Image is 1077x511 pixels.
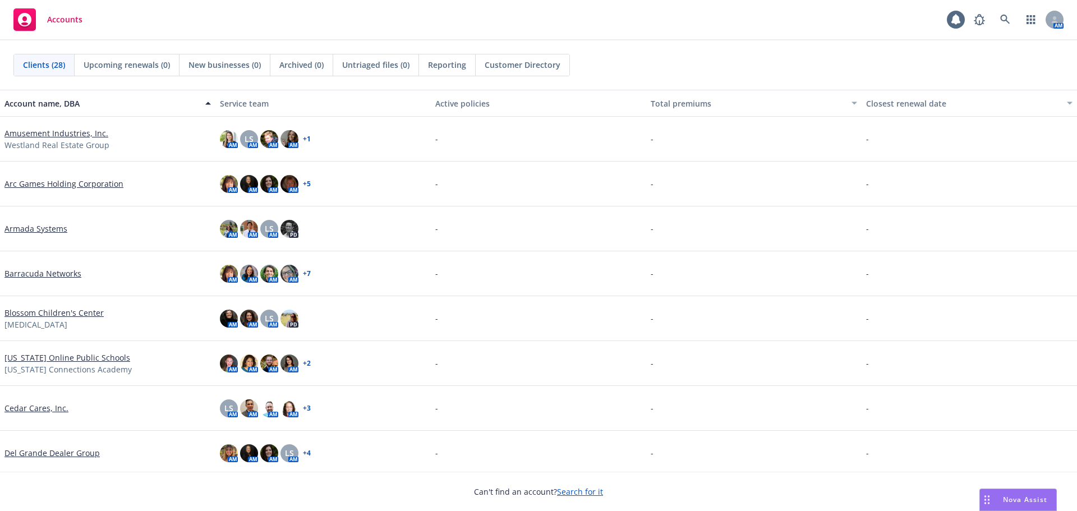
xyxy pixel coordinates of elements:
img: photo [260,355,278,372]
img: photo [220,444,238,462]
span: - [866,312,869,324]
img: photo [280,265,298,283]
span: Can't find an account? [474,486,603,498]
a: + 1 [303,136,311,142]
div: Service team [220,98,426,109]
a: Blossom Children's Center [4,307,104,319]
span: - [866,402,869,414]
img: photo [240,444,258,462]
span: - [651,133,653,145]
span: Untriaged files (0) [342,59,409,71]
span: LS [265,312,274,324]
span: - [866,268,869,279]
span: - [651,178,653,190]
div: Active policies [435,98,642,109]
button: Closest renewal date [862,90,1077,117]
img: photo [280,355,298,372]
img: photo [260,130,278,148]
span: - [435,402,438,414]
span: - [866,447,869,459]
a: Amusement Industries, Inc. [4,127,108,139]
img: photo [240,265,258,283]
a: Cedar Cares, Inc. [4,402,68,414]
span: - [866,178,869,190]
span: - [435,268,438,279]
img: photo [280,130,298,148]
img: photo [240,355,258,372]
button: Nova Assist [979,489,1057,511]
span: - [435,223,438,234]
img: photo [220,265,238,283]
div: Account name, DBA [4,98,199,109]
a: + 3 [303,405,311,412]
span: LS [245,133,254,145]
a: Switch app [1020,8,1042,31]
span: LS [265,223,274,234]
a: + 2 [303,360,311,367]
span: Nova Assist [1003,495,1047,504]
img: photo [280,399,298,417]
img: photo [280,220,298,238]
span: - [651,312,653,324]
span: Archived (0) [279,59,324,71]
span: LS [285,447,294,459]
img: photo [220,310,238,328]
span: Upcoming renewals (0) [84,59,170,71]
div: Total premiums [651,98,845,109]
span: Clients (28) [23,59,65,71]
a: + 7 [303,270,311,277]
img: photo [240,220,258,238]
span: - [651,402,653,414]
a: Arc Games Holding Corporation [4,178,123,190]
span: Customer Directory [485,59,560,71]
span: New businesses (0) [188,59,261,71]
img: photo [260,444,278,462]
img: photo [220,130,238,148]
img: photo [240,399,258,417]
button: Active policies [431,90,646,117]
a: [US_STATE] Online Public Schools [4,352,130,363]
a: Del Grande Dealer Group [4,447,100,459]
img: photo [280,310,298,328]
span: - [866,223,869,234]
img: photo [240,310,258,328]
span: - [866,133,869,145]
button: Service team [215,90,431,117]
span: LS [224,402,233,414]
span: - [651,223,653,234]
a: Search [994,8,1016,31]
div: Closest renewal date [866,98,1060,109]
span: - [435,178,438,190]
span: - [651,357,653,369]
a: Search for it [557,486,603,497]
img: photo [220,220,238,238]
span: - [866,357,869,369]
img: photo [260,265,278,283]
a: + 5 [303,181,311,187]
span: - [435,357,438,369]
button: Total premiums [646,90,862,117]
span: [US_STATE] Connections Academy [4,363,132,375]
img: photo [240,175,258,193]
span: Reporting [428,59,466,71]
div: Drag to move [980,489,994,510]
span: - [435,447,438,459]
span: - [651,268,653,279]
img: photo [280,175,298,193]
img: photo [220,175,238,193]
span: - [435,312,438,324]
img: photo [260,175,278,193]
span: Accounts [47,15,82,24]
span: [MEDICAL_DATA] [4,319,67,330]
a: Report a Bug [968,8,991,31]
img: photo [220,355,238,372]
img: photo [260,399,278,417]
span: - [651,447,653,459]
a: Barracuda Networks [4,268,81,279]
a: Accounts [9,4,87,35]
span: - [435,133,438,145]
a: + 4 [303,450,311,457]
a: Armada Systems [4,223,67,234]
span: Westland Real Estate Group [4,139,109,151]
